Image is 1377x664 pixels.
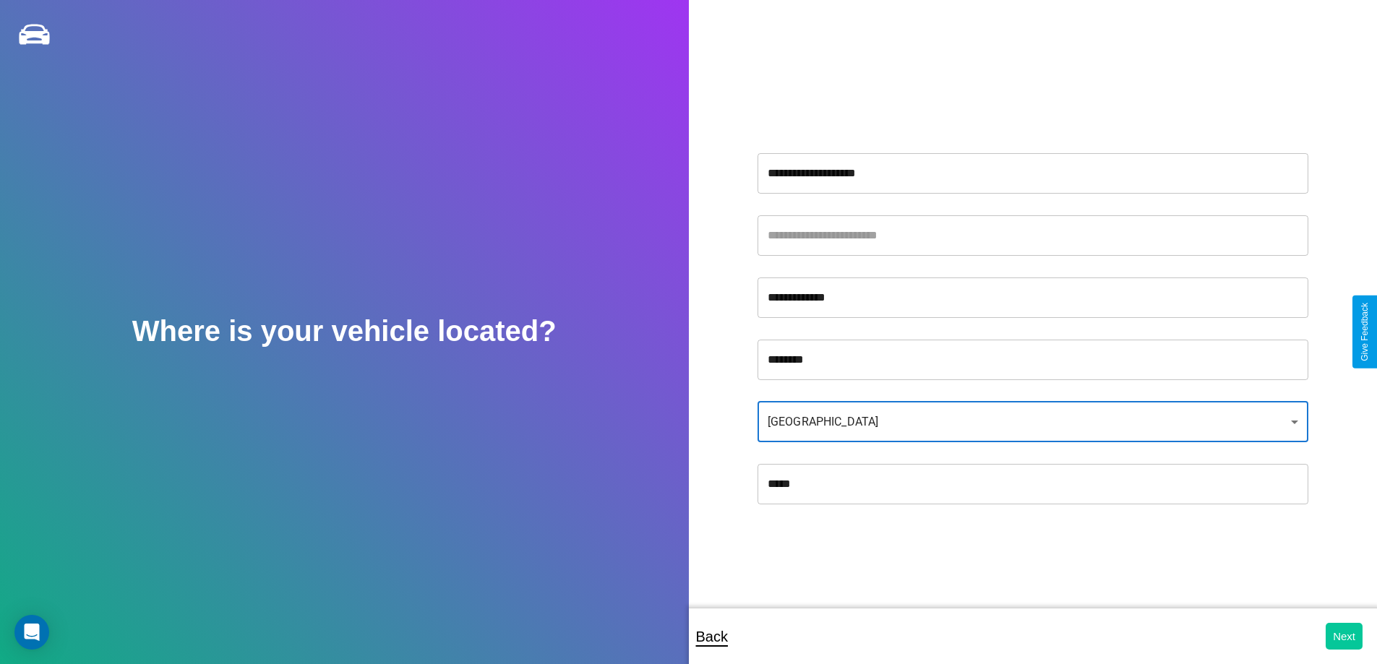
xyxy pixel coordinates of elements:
h2: Where is your vehicle located? [132,315,557,348]
button: Next [1326,623,1363,650]
p: Back [696,624,728,650]
div: Give Feedback [1360,303,1370,361]
div: [GEOGRAPHIC_DATA] [758,402,1308,442]
div: Open Intercom Messenger [14,615,49,650]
